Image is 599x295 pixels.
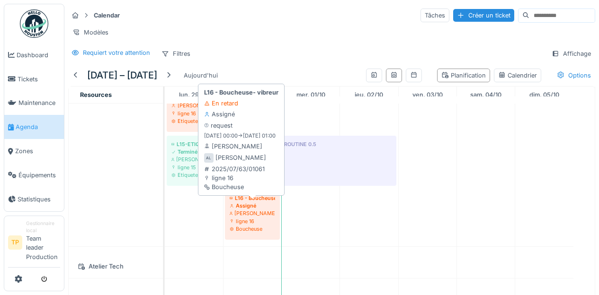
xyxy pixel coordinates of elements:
div: 2025/07/63/01061 [204,165,265,174]
div: [PERSON_NAME] [215,153,266,162]
div: ligne 16 [204,174,265,182]
div: Etiqueteuse [171,171,216,179]
div: [PERSON_NAME] [230,209,275,217]
div: AL [204,153,214,163]
a: 29 septembre 2025 [177,88,211,101]
div: Etiqueteuse [230,171,392,179]
div: Aujourd'hui [180,69,222,82]
a: Zones [4,139,64,163]
div: Assigné [230,202,275,209]
a: TP Gestionnaire localTeam leader Production [8,220,60,268]
span: Dashboard [17,51,60,60]
a: 4 octobre 2025 [468,88,504,101]
div: ligne 16 [171,110,275,117]
strong: Calendar [90,11,124,20]
div: L16 - Boucheuse- vibreur [230,194,275,202]
div: À vérifier [230,148,392,156]
div: Terminé [171,148,216,156]
a: 5 octobre 2025 [527,88,562,101]
img: Badge_color-CXgf-gQk.svg [20,9,48,38]
span: Agenda [16,122,60,131]
div: Tâches [420,9,449,22]
div: Planification [441,71,486,80]
h5: [DATE] – [DATE] [87,69,157,81]
a: Statistiques [4,187,64,211]
small: [DATE] 00:00 -> [DATE] 01:00 [204,132,276,140]
li: TP [8,235,22,250]
span: Tickets [18,75,60,84]
div: Assigné [204,110,235,119]
div: Créer un ticket [453,9,514,22]
span: Maintenance [18,98,60,107]
div: Requiert votre attention [83,48,150,57]
div: [PERSON_NAME] [230,156,392,163]
div: Modèles [68,26,113,39]
a: Tickets [4,67,64,91]
div: ligne 15 [171,164,216,171]
span: Statistiques [18,195,60,204]
div: ligne 15 [230,164,392,171]
a: 2 octobre 2025 [352,88,385,101]
div: ligne 16 [230,217,275,225]
div: Boucheuse [230,225,275,233]
div: Etiqueteuse [171,117,275,125]
a: Agenda [4,115,64,139]
span: Resources [80,91,112,98]
a: Dashboard [4,43,64,67]
a: 3 octobre 2025 [410,88,445,101]
div: Options [553,69,595,82]
div: request [204,121,232,130]
a: Équipements [4,163,64,187]
span: Zones [15,147,60,156]
div: [PERSON_NAME] [171,156,216,163]
strong: L16 - Boucheuse- vibreur [204,88,278,97]
div: En retard [204,99,238,108]
li: Team leader Production [26,220,60,265]
a: 1 octobre 2025 [294,88,328,101]
div: Boucheuse [204,182,265,191]
div: L15-ETIQUETEUSE ROUTINE 0.5 [230,140,392,148]
div: Gestionnaire local [26,220,60,234]
div: Atelier Tech [74,260,157,272]
div: Filtres [157,47,195,61]
div: Calendrier [498,71,537,80]
div: [PERSON_NAME] [204,142,262,151]
div: Affichage [547,47,595,61]
div: L15-ETIQUETEUSE ROUTINE 0.33 [171,140,216,148]
a: Maintenance [4,91,64,115]
div: [PERSON_NAME] [171,102,275,109]
span: Équipements [18,171,60,180]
